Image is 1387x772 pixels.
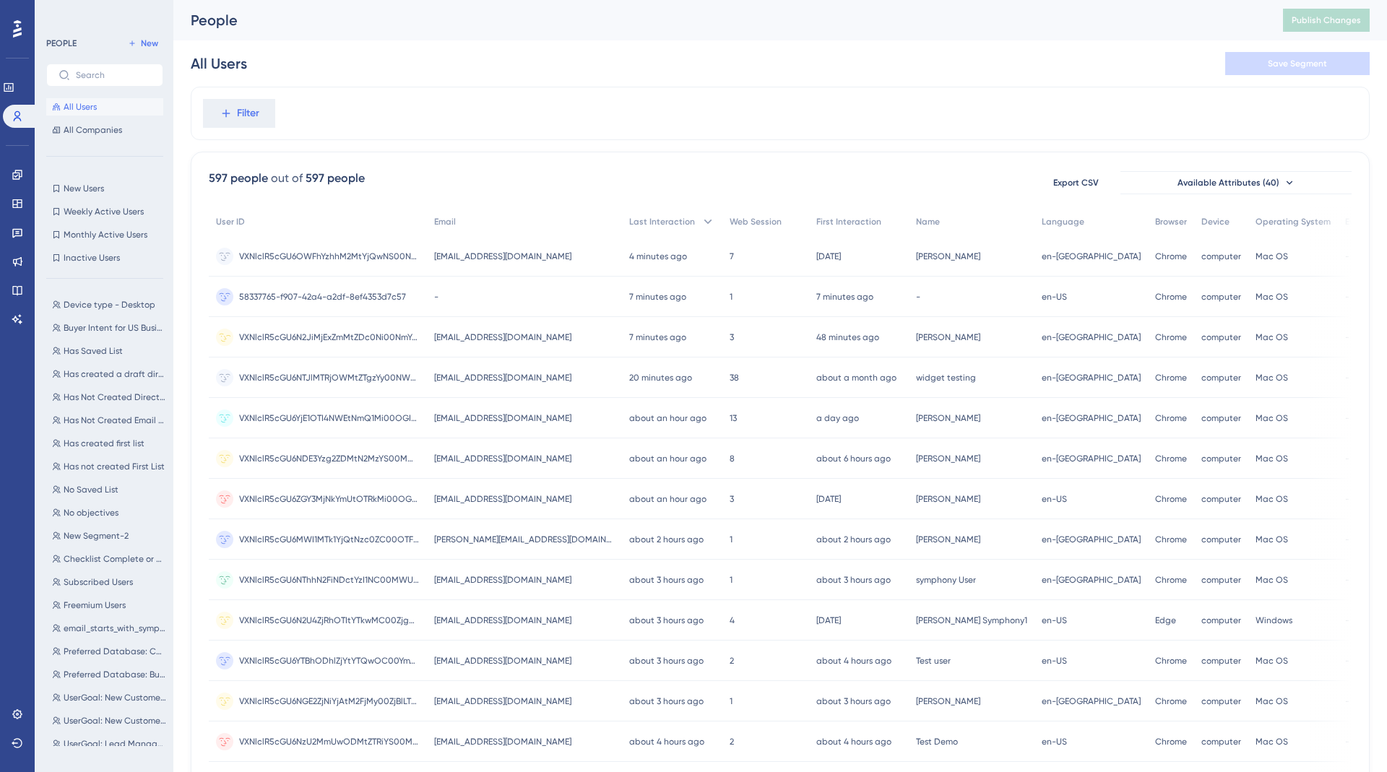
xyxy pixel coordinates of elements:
span: en-US [1042,655,1067,667]
span: computer [1201,574,1241,586]
button: Freemium Users [46,597,172,614]
span: Available Attributes (40) [1178,177,1279,188]
span: [PERSON_NAME] [916,493,980,505]
span: Mac OS [1256,534,1288,545]
span: Subscribed Users [64,576,133,588]
span: Device [1201,216,1230,227]
button: New Segment-2 [46,527,172,545]
span: [PERSON_NAME][EMAIL_ADDRESS][DOMAIN_NAME] [434,534,615,545]
span: New Segment-2 [64,530,129,542]
span: 1 [730,291,733,303]
span: Mac OS [1256,331,1288,343]
span: 1 [730,695,733,707]
span: [EMAIL_ADDRESS][DOMAIN_NAME] [434,453,571,464]
button: Export CSV [1040,171,1112,194]
time: [DATE] [816,615,841,625]
span: - [1345,291,1349,303]
span: [PERSON_NAME] [916,453,980,464]
span: - [1345,655,1349,667]
span: Chrome [1155,372,1187,383]
span: VXNlclR5cGU6ZGY3MjNkYmUtOTRkMi00OGFhLWE3MDYtZGI4Y2UzMWRhZTUz [239,493,420,505]
time: about an hour ago [629,413,707,423]
span: en-US [1042,615,1067,626]
time: about 4 hours ago [629,737,704,747]
button: email_starts_with_symphony [46,620,172,637]
span: User ID [216,216,245,227]
span: VXNlclR5cGU6NGE2ZjNiYjAtM2FjMy00ZjBlLTk0ZTUtMmRlMzg3ZGI1NDc1 [239,695,420,707]
span: Freemium Users [64,599,126,611]
span: - [1345,493,1349,505]
span: Filter [237,105,259,122]
span: [EMAIL_ADDRESS][DOMAIN_NAME] [434,331,571,343]
span: [EMAIL_ADDRESS][DOMAIN_NAME] [434,412,571,424]
span: Buyer Intent for US Business [64,322,166,334]
button: Subscribed Users [46,573,172,591]
span: VXNlclR5cGU6MWI1MTk1YjQtNzc0ZC00OTFmLWJmM2MtNDNiYTY2NmQxNWYz [239,534,420,545]
time: about 3 hours ago [629,696,704,706]
span: Mac OS [1256,574,1288,586]
span: [EMAIL_ADDRESS][DOMAIN_NAME] [434,695,571,707]
span: en-[GEOGRAPHIC_DATA] [1042,372,1141,383]
span: - [1345,534,1349,545]
span: [EMAIL_ADDRESS][DOMAIN_NAME] [434,615,571,626]
span: VXNlclR5cGU6NzU2MmUwODMtZTRiYS00MmI3LWIzOTEtNDk4OTk2MGQwNDcx [239,736,420,747]
time: 7 minutes ago [816,292,873,302]
span: symphony User [916,574,976,586]
span: UserGoal: New Customers, Campaigns [64,715,166,727]
span: Chrome [1155,412,1187,424]
span: computer [1201,736,1241,747]
div: All Users [191,53,247,74]
time: about 6 hours ago [816,454,891,464]
span: en-US [1042,493,1067,505]
time: 7 minutes ago [629,292,686,302]
span: Web Session [730,216,782,227]
span: en-[GEOGRAPHIC_DATA] [1042,695,1141,707]
span: Mac OS [1256,453,1288,464]
span: Event [1345,216,1367,227]
span: [EMAIL_ADDRESS][DOMAIN_NAME] [434,251,571,262]
span: Mac OS [1256,291,1288,303]
time: about 3 hours ago [816,575,891,585]
span: 1 [730,574,733,586]
time: [DATE] [816,494,841,504]
time: 7 minutes ago [629,332,686,342]
span: Preferred Database: Consumer [64,646,166,657]
span: Export CSV [1053,177,1099,188]
button: Save Segment [1225,52,1370,75]
span: - [1345,615,1349,626]
time: 4 minutes ago [629,251,687,261]
span: Chrome [1155,453,1187,464]
span: VXNlclR5cGU6NTJlMTRjOWMtZTgzYy00NWZmLTkzNzEtM2E3MzI3ZWMzZWU2 [239,372,420,383]
span: [PERSON_NAME] [916,251,980,262]
input: Search [76,70,151,80]
span: 3 [730,493,734,505]
span: Mac OS [1256,695,1288,707]
span: 8 [730,453,735,464]
span: Has Saved List [64,345,123,357]
button: Device type - Desktop [46,296,172,313]
span: Monthly Active Users [64,229,147,240]
span: 3 [730,331,734,343]
span: [EMAIL_ADDRESS][DOMAIN_NAME] [434,493,571,505]
button: No objectives [46,504,172,521]
span: Has created first list [64,438,144,449]
span: - [1345,412,1349,424]
button: New Users [46,180,163,197]
span: 2 [730,736,734,747]
span: 7 [730,251,734,262]
span: Has created a draft direct mail campaign [64,368,166,380]
span: Mac OS [1256,372,1288,383]
div: 597 people [306,170,365,187]
span: Mac OS [1256,493,1288,505]
span: Publish Changes [1292,14,1361,26]
span: VXNlclR5cGU6YjE1OTI4NWEtNmQ1Mi00OGI3LWE5NGMtMTQ3OTFmOWU2ZjY4 [239,412,420,424]
span: [PERSON_NAME] [916,412,980,424]
span: - [1345,331,1349,343]
span: computer [1201,453,1241,464]
button: Checklist Complete or Dismissed [46,550,172,568]
span: computer [1201,534,1241,545]
span: 4 [730,615,735,626]
span: - [1345,574,1349,586]
span: 13 [730,412,737,424]
button: Publish Changes [1283,9,1370,32]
